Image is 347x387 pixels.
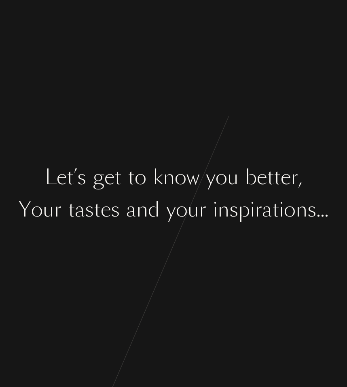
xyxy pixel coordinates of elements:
div: e [101,195,111,225]
div: e [281,162,291,193]
div: , [298,162,302,193]
div: w [186,162,199,193]
div: g [93,162,104,193]
div: r [54,195,61,225]
div: ’ [74,162,77,193]
div: s [307,195,316,225]
div: p [238,195,250,225]
div: a [75,195,85,225]
div: o [176,195,188,225]
div: o [175,162,186,193]
div: t [114,162,121,193]
div: t [272,195,279,225]
div: r [199,195,206,225]
div: e [57,162,67,193]
div: u [43,195,54,225]
div: o [135,162,146,193]
div: s [229,195,238,225]
div: t [274,162,281,193]
div: u [188,195,199,225]
div: i [250,195,255,225]
div: t [267,162,274,193]
div: Y [19,195,31,225]
div: d [148,195,160,225]
div: . [320,195,324,225]
div: r [255,195,262,225]
div: y [206,162,216,193]
div: t [128,162,135,193]
div: n [218,195,229,225]
div: s [85,195,94,225]
div: s [77,162,86,193]
div: n [136,195,148,225]
div: n [296,195,307,225]
div: y [166,195,176,225]
div: o [31,195,43,225]
div: i [279,195,284,225]
div: n [163,162,175,193]
div: t [68,195,75,225]
div: . [324,195,328,225]
div: s [111,195,120,225]
div: a [262,195,272,225]
div: a [126,195,136,225]
div: o [216,162,227,193]
div: L [45,162,57,193]
div: e [257,162,267,193]
div: b [245,162,257,193]
div: t [67,162,74,193]
div: u [227,162,239,193]
div: o [284,195,296,225]
div: . [316,195,320,225]
div: e [104,162,114,193]
div: i [213,195,218,225]
div: k [153,162,163,193]
div: r [291,162,298,193]
div: t [94,195,101,225]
